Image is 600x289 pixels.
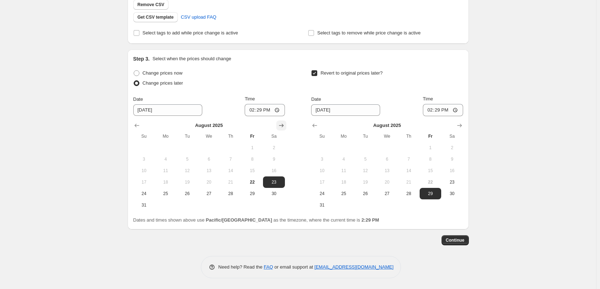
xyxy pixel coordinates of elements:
[223,191,239,196] span: 28
[333,153,355,165] button: Monday August 4 2025
[423,156,438,162] span: 8
[244,145,260,151] span: 1
[201,133,217,139] span: We
[266,191,282,196] span: 30
[241,176,263,188] button: Today Friday August 22 2025
[241,188,263,199] button: Friday August 29 2025
[314,179,330,185] span: 17
[441,131,463,142] th: Saturday
[136,191,152,196] span: 24
[355,176,376,188] button: Tuesday August 19 2025
[266,156,282,162] span: 9
[314,168,330,174] span: 10
[311,165,333,176] button: Sunday August 10 2025
[314,156,330,162] span: 3
[245,104,285,116] input: 12:00
[379,168,395,174] span: 13
[138,14,174,20] span: Get CSV template
[420,188,441,199] button: Friday August 29 2025
[158,156,174,162] span: 4
[245,96,255,101] span: Time
[133,217,379,223] span: Dates and times shown above use as the timezone, where the current time is
[198,176,220,188] button: Wednesday August 20 2025
[355,131,376,142] th: Tuesday
[355,188,376,199] button: Tuesday August 26 2025
[401,156,416,162] span: 7
[152,55,231,62] p: Select when the prices should change
[176,11,221,23] a: CSV upload FAQ
[176,131,198,142] th: Tuesday
[376,176,398,188] button: Wednesday August 20 2025
[155,165,176,176] button: Monday August 11 2025
[333,165,355,176] button: Monday August 11 2025
[355,165,376,176] button: Tuesday August 12 2025
[357,191,373,196] span: 26
[311,176,333,188] button: Sunday August 17 2025
[133,12,178,22] button: Get CSV template
[441,176,463,188] button: Saturday August 23 2025
[143,70,183,76] span: Change prices now
[442,235,469,245] button: Continue
[136,202,152,208] span: 31
[181,14,216,21] span: CSV upload FAQ
[132,120,142,131] button: Show previous month, July 2025
[133,188,155,199] button: Sunday August 24 2025
[273,264,314,270] span: or email support at
[376,153,398,165] button: Wednesday August 6 2025
[336,168,352,174] span: 11
[176,153,198,165] button: Tuesday August 5 2025
[244,133,260,139] span: Fr
[357,168,373,174] span: 12
[138,2,165,8] span: Remove CSV
[266,145,282,151] span: 2
[423,96,433,101] span: Time
[317,30,421,35] span: Select tags to remove while price change is active
[398,176,419,188] button: Thursday August 21 2025
[376,165,398,176] button: Wednesday August 13 2025
[398,153,419,165] button: Thursday August 7 2025
[310,120,320,131] button: Show previous month, July 2025
[263,165,285,176] button: Saturday August 16 2025
[136,168,152,174] span: 10
[133,165,155,176] button: Sunday August 10 2025
[198,153,220,165] button: Wednesday August 6 2025
[201,179,217,185] span: 20
[201,168,217,174] span: 13
[263,142,285,153] button: Saturday August 2 2025
[357,133,373,139] span: Tu
[223,179,239,185] span: 21
[244,156,260,162] span: 8
[401,179,416,185] span: 21
[446,237,465,243] span: Continue
[244,168,260,174] span: 15
[376,188,398,199] button: Wednesday August 27 2025
[241,153,263,165] button: Friday August 8 2025
[444,179,460,185] span: 23
[241,131,263,142] th: Friday
[241,165,263,176] button: Friday August 15 2025
[420,153,441,165] button: Friday August 8 2025
[379,179,395,185] span: 20
[266,179,282,185] span: 23
[136,133,152,139] span: Su
[155,153,176,165] button: Monday August 4 2025
[398,188,419,199] button: Thursday August 28 2025
[423,168,438,174] span: 15
[158,191,174,196] span: 25
[379,191,395,196] span: 27
[133,199,155,211] button: Sunday August 31 2025
[264,264,273,270] a: FAQ
[158,168,174,174] span: 11
[311,104,380,116] input: 8/22/2025
[379,133,395,139] span: We
[357,179,373,185] span: 19
[398,131,419,142] th: Thursday
[441,153,463,165] button: Saturday August 9 2025
[244,191,260,196] span: 29
[454,120,465,131] button: Show next month, September 2025
[361,217,379,223] b: 2:29 PM
[398,165,419,176] button: Thursday August 14 2025
[311,199,333,211] button: Sunday August 31 2025
[401,168,416,174] span: 14
[133,104,202,116] input: 8/22/2025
